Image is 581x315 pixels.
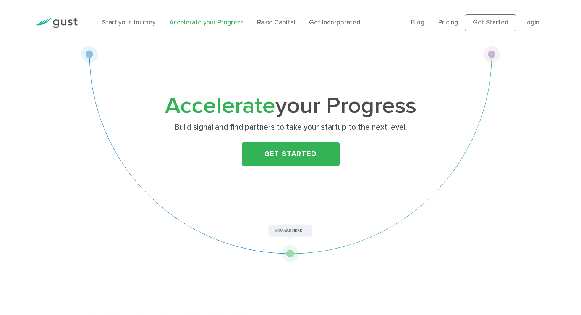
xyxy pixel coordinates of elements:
a: Pricing [438,19,458,26]
span: Accelerate [165,92,275,119]
a: Blog [411,19,424,26]
img: Gust Logo [35,18,78,28]
a: Start your Journey [102,19,155,26]
a: Get Incorporated [309,19,360,26]
a: Login [523,19,539,26]
a: Get Started [465,14,516,31]
a: Get Started [242,142,340,166]
a: Accelerate your Progress [169,19,243,26]
a: Raise Capital [257,19,295,26]
h1: your Progress [140,96,442,117]
p: Build signal and find partners to take your startup to the next level. [142,122,439,133]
